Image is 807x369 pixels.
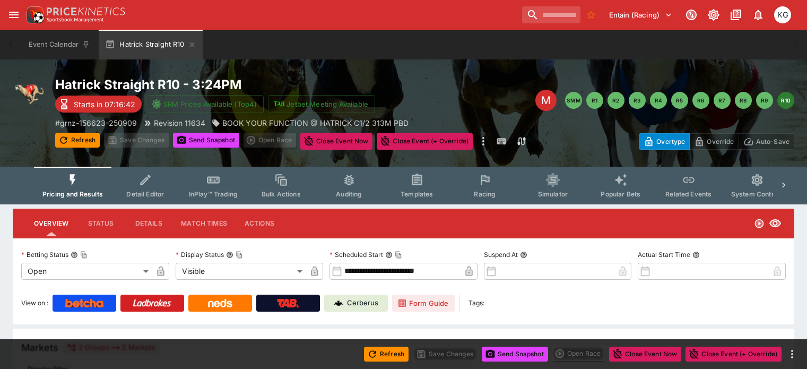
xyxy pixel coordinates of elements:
button: Toggle light/dark mode [704,5,723,24]
button: Suspend At [520,251,527,259]
div: split button [244,133,296,148]
button: SRM Prices Available (Top4) [146,95,264,113]
button: R1 [586,92,603,109]
button: Connected to PK [682,5,701,24]
span: Detail Editor [126,190,164,198]
button: Close Event (+ Override) [377,133,473,150]
button: Kevin Gutschlag [771,3,794,27]
p: Scheduled Start [329,250,383,259]
input: search [522,6,580,23]
p: Betting Status [21,250,68,259]
button: R3 [629,92,646,109]
div: Event type filters [34,167,773,204]
button: R6 [692,92,709,109]
svg: Open [754,218,765,229]
button: No Bookmarks [583,6,600,23]
button: Notifications [749,5,768,24]
button: R10 [777,92,794,109]
span: Bulk Actions [262,190,301,198]
label: View on : [21,295,48,312]
button: Send Snapshot [173,133,239,148]
button: Actual Start Time [692,251,700,259]
button: Event Calendar [22,30,97,59]
svg: Visible [769,217,782,230]
span: Simulator [538,190,568,198]
button: Status [77,211,125,236]
button: R5 [671,92,688,109]
button: Display StatusCopy To Clipboard [226,251,233,259]
div: Kevin Gutschlag [774,6,791,23]
button: R2 [608,92,624,109]
img: Ladbrokes [133,299,171,307]
span: Popular Bets [601,190,640,198]
button: Match Times [172,211,236,236]
p: Copy To Clipboard [55,117,137,128]
img: jetbet-logo.svg [274,99,284,109]
span: Racing [474,190,496,198]
button: R9 [756,92,773,109]
button: Overview [25,211,77,236]
div: split button [552,346,605,361]
button: Copy To Clipboard [80,251,88,259]
button: SMM [565,92,582,109]
button: Hatrick Straight R10 [99,30,202,59]
span: Pricing and Results [42,190,103,198]
div: BOOK YOUR FUNCTION @ HATRICK C1/2 313M PBD [212,117,409,128]
button: Auto-Save [739,133,794,150]
button: Select Tenant [603,6,679,23]
button: Close Event Now [609,347,681,362]
button: Override [689,133,739,150]
button: Overtype [639,133,690,150]
p: Auto-Save [756,136,789,147]
button: Refresh [55,133,100,148]
p: Display Status [176,250,224,259]
img: TabNZ [277,299,299,307]
button: more [477,133,490,150]
div: Edit Meeting [535,90,557,111]
a: Form Guide [392,295,455,312]
p: Actual Start Time [638,250,690,259]
img: Sportsbook Management [47,18,104,22]
span: InPlay™ Trading [189,190,238,198]
button: Scheduled StartCopy To Clipboard [385,251,393,259]
h2: Copy To Clipboard [55,76,487,93]
p: Cerberus [347,298,378,308]
img: Neds [208,299,232,307]
button: Actions [236,211,283,236]
div: Visible [176,263,307,280]
button: R4 [650,92,667,109]
button: Documentation [726,5,745,24]
div: Open [21,263,152,280]
p: Override [707,136,734,147]
button: R8 [735,92,752,109]
button: Close Event Now [300,133,372,150]
a: Cerberus [324,295,388,312]
p: Revision 11634 [154,117,205,128]
span: Related Events [665,190,711,198]
img: PriceKinetics [47,7,125,15]
img: Cerberus [334,299,343,307]
img: greyhound_racing.png [13,76,47,110]
button: open drawer [4,5,23,24]
span: Templates [401,190,433,198]
button: Close Event (+ Override) [685,347,782,362]
button: more [786,348,799,361]
img: Betcha [65,299,103,307]
button: Copy To Clipboard [236,251,243,259]
label: Tags: [468,295,484,312]
p: Overtype [656,136,685,147]
img: PriceKinetics Logo [23,4,45,25]
span: System Controls [731,190,783,198]
button: Details [125,211,172,236]
span: Auditing [336,190,362,198]
div: Start From [639,133,794,150]
button: Copy To Clipboard [395,251,402,259]
button: Send Snapshot [482,347,548,362]
button: Betting StatusCopy To Clipboard [71,251,78,259]
button: R7 [714,92,731,109]
nav: pagination navigation [565,92,794,109]
p: BOOK YOUR FUNCTION @ HATRICK C1/2 313M PBD [222,117,409,128]
p: Starts in 07:16:42 [74,99,135,110]
button: Refresh [364,347,409,362]
p: Suspend At [484,250,518,259]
